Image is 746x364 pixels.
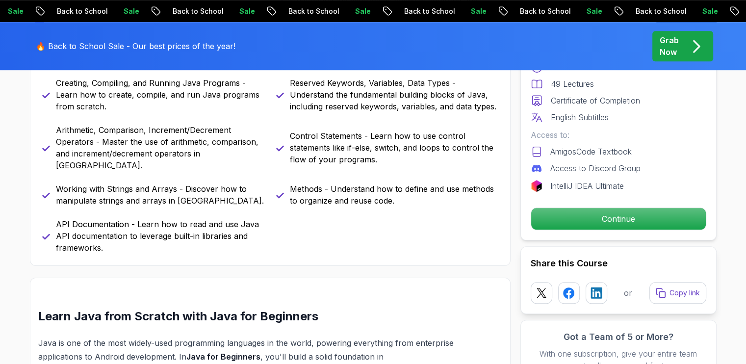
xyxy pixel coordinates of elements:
p: Sale [248,6,279,16]
p: Back to School [181,6,248,16]
p: Grab Now [660,34,679,58]
h2: Share this Course [531,257,706,270]
p: Working with Strings and Arrays - Discover how to manipulate strings and arrays in [GEOGRAPHIC_DA... [56,183,264,207]
h3: Got a Team of 5 or More? [531,330,706,344]
button: Continue [531,208,706,230]
p: Copy link [669,288,700,298]
p: Back to School [644,6,711,16]
p: Back to School [65,6,132,16]
p: Back to School [297,6,363,16]
p: Access to Discord Group [550,162,641,174]
p: Back to School [528,6,595,16]
p: Arithmetic, Comparison, Increment/Decrement Operators - Master the use of arithmetic, comparison,... [56,124,264,171]
img: jetbrains logo [531,180,542,192]
p: Control Statements - Learn how to use control statements like if-else, switch, and loops to contr... [290,130,498,165]
p: 49 Lectures [551,78,594,90]
p: Sale [16,6,48,16]
p: Sale [479,6,511,16]
p: IntelliJ IDEA Ultimate [550,180,624,192]
p: Creating, Compiling, and Running Java Programs - Learn how to create, compile, and run Java progr... [56,77,264,112]
h2: Learn Java from Scratch with Java for Beginners [38,309,456,324]
button: Copy link [649,282,706,304]
p: Sale [132,6,163,16]
p: Sale [711,6,742,16]
p: Certificate of Completion [551,95,640,106]
p: AmigosCode Textbook [550,146,632,157]
strong: Java for Beginners [186,352,260,362]
p: Continue [531,208,706,230]
p: or [624,287,632,299]
p: English Subtitles [551,111,609,123]
p: Sale [595,6,626,16]
p: Access to: [531,129,706,141]
p: Sale [363,6,395,16]
p: Methods - Understand how to define and use methods to organize and reuse code. [290,183,498,207]
p: Reserved Keywords, Variables, Data Types - Understand the fundamental building blocks of Java, in... [290,77,498,112]
p: 🔥 Back to School Sale - Our best prices of the year! [36,40,235,52]
p: API Documentation - Learn how to read and use Java API documentation to leverage built-in librari... [56,218,264,254]
p: Back to School [412,6,479,16]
